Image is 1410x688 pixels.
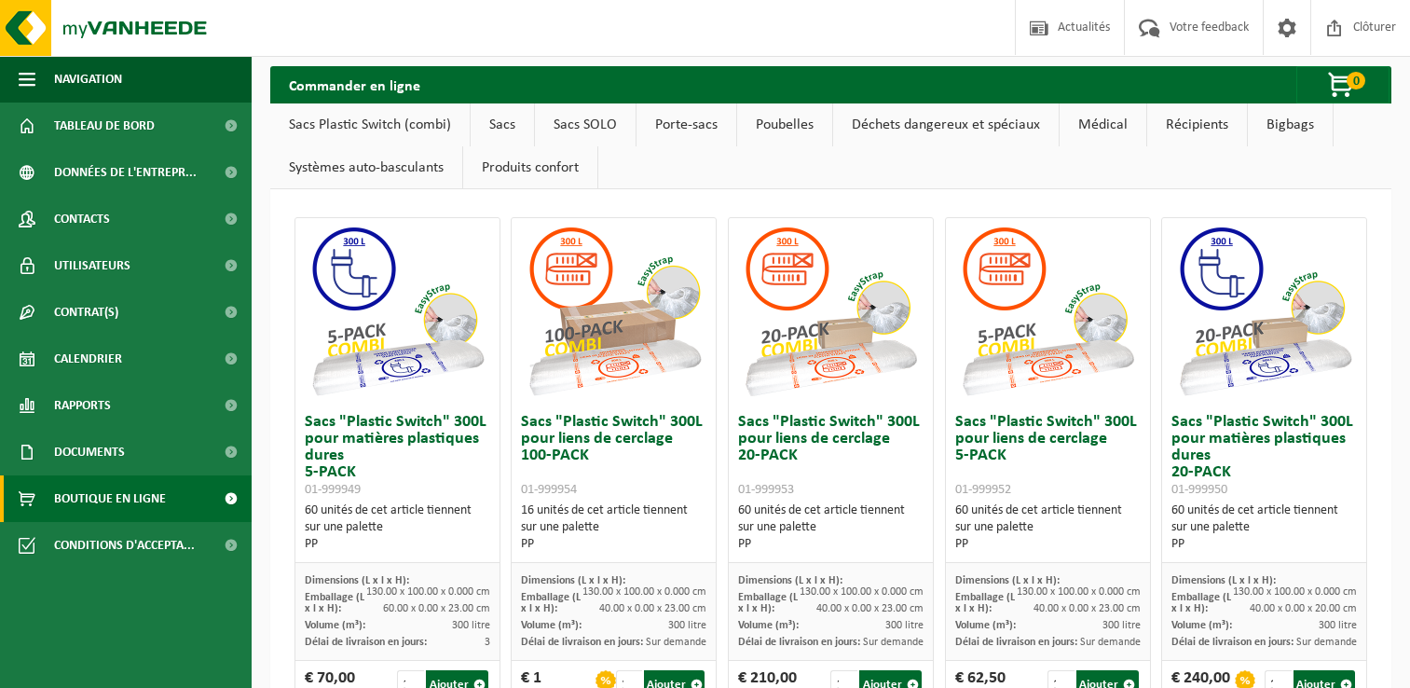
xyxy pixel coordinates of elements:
span: Rapports [54,382,111,429]
span: 01-999952 [955,483,1011,497]
span: 300 litre [452,620,490,631]
span: 40.00 x 0.00 x 23.00 cm [816,603,924,614]
span: Emballage (L x l x H): [955,592,1015,614]
a: Sacs [471,103,534,146]
span: 01-999949 [305,483,361,497]
button: 0 [1296,66,1389,103]
span: Volume (m³): [521,620,582,631]
a: Systèmes auto-basculants [270,146,462,189]
div: 60 unités de cet article tiennent sur une palette [1171,502,1357,553]
span: Délai de livraison en jours: [955,637,1077,648]
span: Contrat(s) [54,289,118,336]
span: Documents [54,429,125,475]
span: 01-999953 [738,483,794,497]
div: 60 unités de cet article tiennent sur une palette [955,502,1141,553]
img: 01-999954 [521,218,707,405]
span: Emballage (L x l x H): [521,592,581,614]
span: Sur demande [863,637,924,648]
a: Porte-sacs [637,103,736,146]
span: Volume (m³): [955,620,1016,631]
span: Volume (m³): [738,620,799,631]
span: Dimensions (L x l x H): [521,575,625,586]
a: Produits confort [463,146,597,189]
img: 01-999953 [737,218,924,405]
h3: Sacs "Plastic Switch" 300L pour liens de cerclage 100-PACK [521,414,706,498]
span: Emballage (L x l x H): [738,592,798,614]
div: 60 unités de cet article tiennent sur une palette [738,502,924,553]
span: Dimensions (L x l x H): [1171,575,1276,586]
div: PP [955,536,1141,553]
h2: Commander en ligne [270,66,439,103]
span: 130.00 x 100.00 x 0.000 cm [1017,586,1141,598]
span: 300 litre [1102,620,1141,631]
span: Boutique en ligne [54,475,166,522]
div: PP [738,536,924,553]
span: Sur demande [1080,637,1141,648]
span: 130.00 x 100.00 x 0.000 cm [800,586,924,598]
a: Déchets dangereux et spéciaux [833,103,1059,146]
span: Délai de livraison en jours: [1171,637,1294,648]
span: 300 litre [1319,620,1357,631]
h3: Sacs "Plastic Switch" 300L pour liens de cerclage 20-PACK [738,414,924,498]
span: 60.00 x 0.00 x 23.00 cm [383,603,490,614]
span: Délai de livraison en jours: [738,637,860,648]
span: Dimensions (L x l x H): [738,575,842,586]
div: PP [1171,536,1357,553]
span: Utilisateurs [54,242,130,289]
a: Sacs SOLO [535,103,636,146]
span: 40.00 x 0.00 x 20.00 cm [1250,603,1357,614]
h3: Sacs "Plastic Switch" 300L pour matières plastiques dures 5-PACK [305,414,490,498]
img: 01-999950 [1171,218,1358,405]
span: 300 litre [885,620,924,631]
a: Récipients [1147,103,1247,146]
span: Tableau de bord [54,103,155,149]
span: Calendrier [54,336,122,382]
div: PP [521,536,706,553]
span: Dimensions (L x l x H): [955,575,1060,586]
span: 0 [1347,72,1365,89]
span: 300 litre [668,620,706,631]
span: 3 [485,637,490,648]
a: Poubelles [737,103,832,146]
span: Contacts [54,196,110,242]
span: Sur demande [646,637,706,648]
span: Sur demande [1296,637,1357,648]
div: PP [305,536,490,553]
a: Sacs Plastic Switch (combi) [270,103,470,146]
h3: Sacs "Plastic Switch" 300L pour matières plastiques dures 20-PACK [1171,414,1357,498]
span: Navigation [54,56,122,103]
span: Délai de livraison en jours: [521,637,643,648]
img: 01-999949 [304,218,490,405]
span: 130.00 x 100.00 x 0.000 cm [582,586,706,598]
span: 40.00 x 0.00 x 23.00 cm [1034,603,1141,614]
a: Médical [1060,103,1146,146]
h3: Sacs "Plastic Switch" 300L pour liens de cerclage 5-PACK [955,414,1141,498]
span: 130.00 x 100.00 x 0.000 cm [366,586,490,598]
span: 01-999950 [1171,483,1227,497]
span: Conditions d'accepta... [54,522,195,569]
span: Dimensions (L x l x H): [305,575,409,586]
span: Volume (m³): [1171,620,1232,631]
span: Volume (m³): [305,620,365,631]
span: 130.00 x 100.00 x 0.000 cm [1233,586,1357,598]
span: 40.00 x 0.00 x 23.00 cm [599,603,706,614]
div: 60 unités de cet article tiennent sur une palette [305,502,490,553]
span: Emballage (L x l x H): [305,592,364,614]
a: Bigbags [1248,103,1333,146]
img: 01-999952 [954,218,1141,405]
span: Données de l'entrepr... [54,149,197,196]
span: 01-999954 [521,483,577,497]
span: Délai de livraison en jours: [305,637,427,648]
span: Emballage (L x l x H): [1171,592,1231,614]
div: 16 unités de cet article tiennent sur une palette [521,502,706,553]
